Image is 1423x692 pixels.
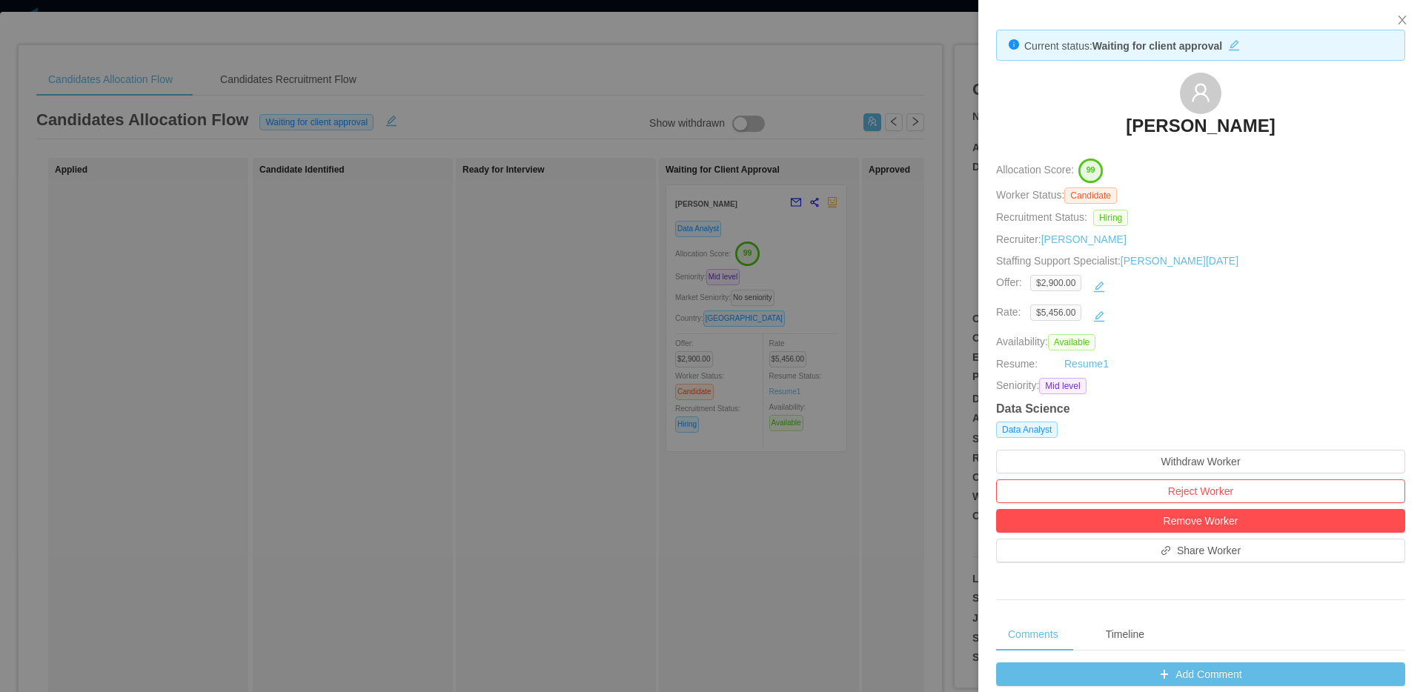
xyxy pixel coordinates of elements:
span: Current status: [1024,40,1092,52]
span: Staffing Support Specialist: [996,255,1238,267]
button: icon: edit [1222,36,1246,51]
i: icon: user [1190,82,1211,103]
span: Recruitment Status: [996,211,1087,223]
span: $5,456.00 [1030,305,1081,321]
span: Data Analyst [996,422,1058,438]
a: [PERSON_NAME][DATE] [1121,255,1238,267]
button: icon: plusAdd Comment [996,662,1405,686]
a: [PERSON_NAME] [1126,114,1275,147]
button: icon: linkShare Worker [996,539,1405,562]
span: Candidate [1064,187,1117,204]
span: $2,900.00 [1030,275,1081,291]
span: Allocation Score: [996,164,1074,176]
text: 99 [1087,166,1095,175]
button: Withdraw Worker [996,450,1405,473]
span: Recruiter: [996,233,1127,245]
a: Resume1 [1064,356,1109,372]
div: Comments [996,618,1070,651]
div: Timeline [1094,618,1156,651]
button: icon: edit [1087,305,1111,328]
h3: [PERSON_NAME] [1126,114,1275,138]
strong: Waiting for client approval [1092,40,1222,52]
span: Hiring [1093,210,1128,226]
button: 99 [1074,158,1104,182]
button: icon: edit [1087,275,1111,299]
i: icon: info-circle [1009,39,1019,50]
span: Resume: [996,358,1038,370]
button: Remove Worker [996,509,1405,533]
a: [PERSON_NAME] [1041,233,1127,245]
span: Available [1048,334,1095,350]
i: icon: close [1396,14,1408,26]
span: Seniority: [996,378,1039,394]
span: Worker Status: [996,189,1064,201]
span: Mid level [1039,378,1086,394]
strong: Data Science [996,402,1070,415]
span: Availability: [996,336,1101,347]
button: Reject Worker [996,479,1405,503]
